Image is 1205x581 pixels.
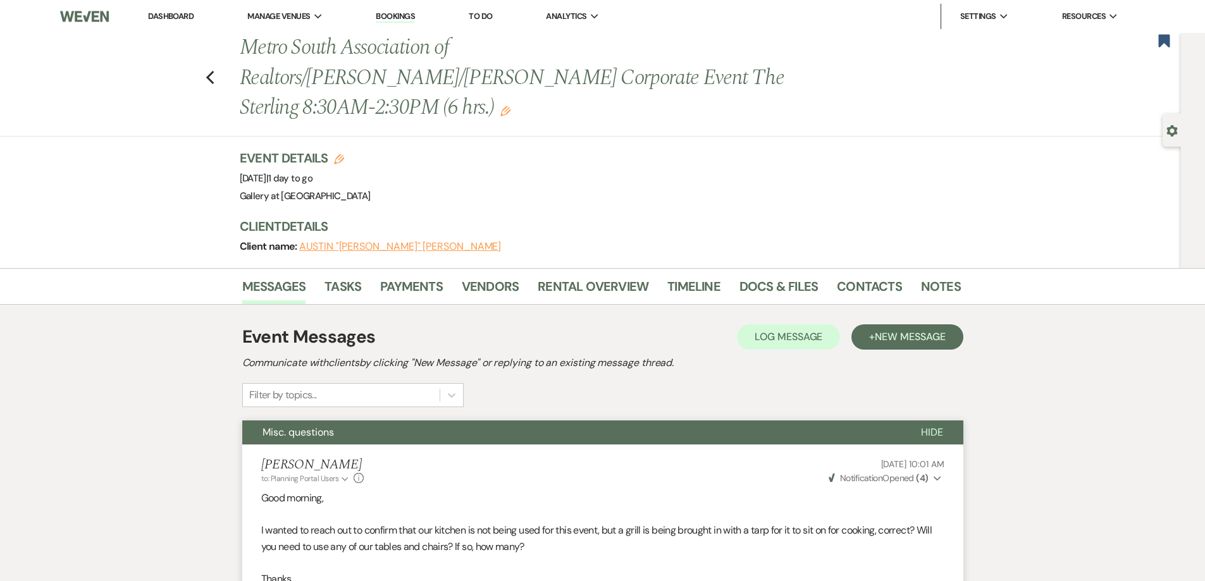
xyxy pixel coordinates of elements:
button: to: Planning Portal Users [261,473,351,484]
h3: Event Details [240,149,371,167]
span: Settings [960,10,996,23]
button: Open lead details [1166,124,1178,136]
span: Notification [840,472,882,484]
h5: [PERSON_NAME] [261,457,364,473]
span: [DATE] 10:01 AM [881,458,944,470]
a: Tasks [324,276,361,304]
button: AUSTIN "[PERSON_NAME]" [PERSON_NAME] [299,242,501,252]
a: Bookings [376,11,415,23]
div: Filter by topics... [249,388,317,403]
span: Log Message [755,330,822,343]
button: NotificationOpened (4) [827,472,944,485]
a: Timeline [667,276,720,304]
button: Misc. questions [242,420,901,444]
p: Good morning, [261,490,944,506]
span: Opened [829,472,929,484]
span: Manage Venues [247,10,310,23]
h3: Client Details [240,217,948,235]
h1: Metro South Association of Realtors/[PERSON_NAME]/[PERSON_NAME] Corporate Event The Sterling 8:30... [240,33,806,123]
span: Resources [1062,10,1106,23]
span: to: Planning Portal Users [261,474,339,484]
span: | [266,172,312,185]
a: Notes [921,276,961,304]
a: To Do [469,11,492,21]
span: Hide [921,425,943,439]
span: 1 day to go [268,172,312,185]
p: I wanted to reach out to confirm that our kitchen is not being used for this event, but a grill i... [261,522,944,554]
span: Misc. questions [263,425,334,439]
a: Contacts [837,276,902,304]
img: Weven Logo [60,3,108,30]
span: Analytics [546,10,586,23]
strong: ( 4 ) [916,472,928,484]
span: Gallery at [GEOGRAPHIC_DATA] [240,190,371,202]
a: Docs & Files [739,276,818,304]
span: New Message [875,330,945,343]
button: Edit [500,104,510,116]
a: Dashboard [148,11,194,21]
a: Payments [380,276,443,304]
span: Client name: [240,240,300,253]
button: Hide [901,420,963,444]
a: Messages [242,276,306,304]
a: Rental Overview [538,276,648,304]
button: Log Message [737,324,840,350]
span: [DATE] [240,172,313,185]
h2: Communicate with clients by clicking "New Message" or replying to an existing message thread. [242,355,963,370]
button: +New Message [851,324,963,350]
a: Vendors [462,276,519,304]
h1: Event Messages [242,324,376,350]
